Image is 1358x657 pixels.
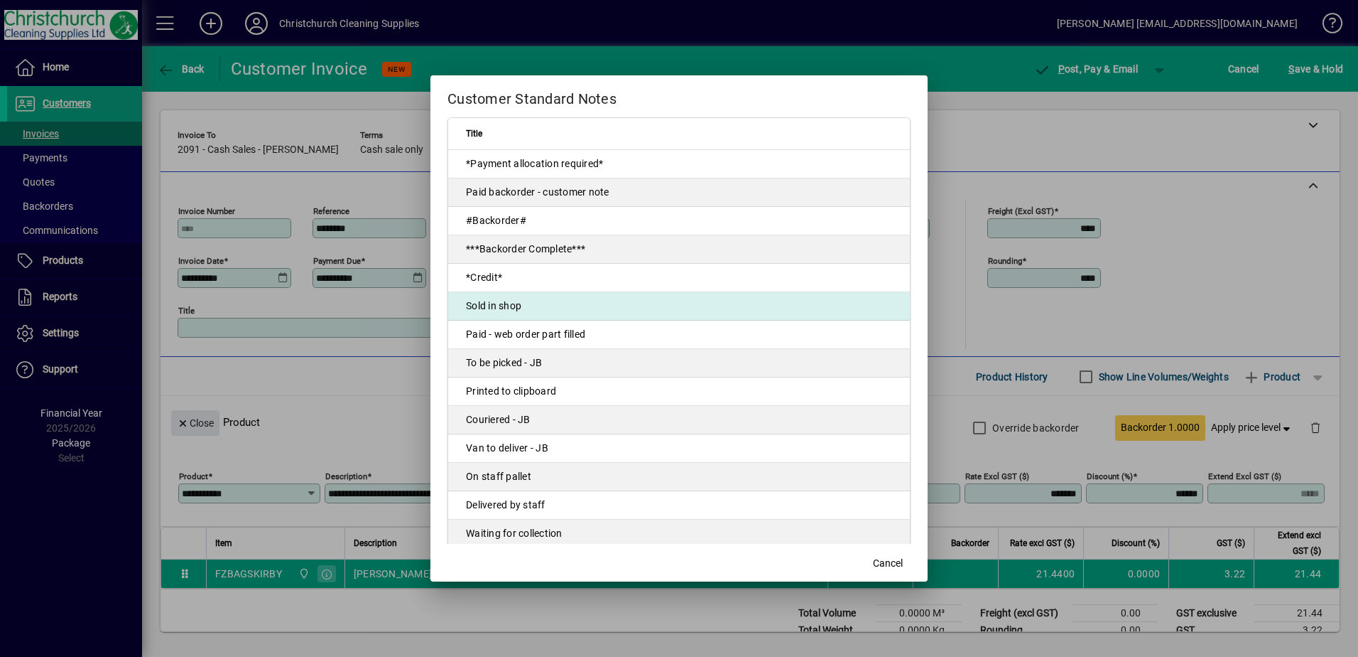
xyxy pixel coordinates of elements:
[448,463,910,491] td: On staff pallet
[448,491,910,520] td: Delivered by staff
[448,406,910,434] td: Couriered - JB
[865,550,911,576] button: Cancel
[448,150,910,178] td: *Payment allocation required*
[466,126,482,141] span: Title
[430,75,928,117] h2: Customer Standard Notes
[448,321,910,349] td: Paid - web order part filled
[448,178,910,207] td: Paid backorder - customer note
[448,378,910,406] td: Printed to clipboard
[448,349,910,378] td: To be picked - JB
[448,520,910,548] td: Waiting for collection
[448,207,910,235] td: #Backorder#
[448,292,910,321] td: Sold in shop
[448,434,910,463] td: Van to deliver - JB
[873,556,903,571] span: Cancel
